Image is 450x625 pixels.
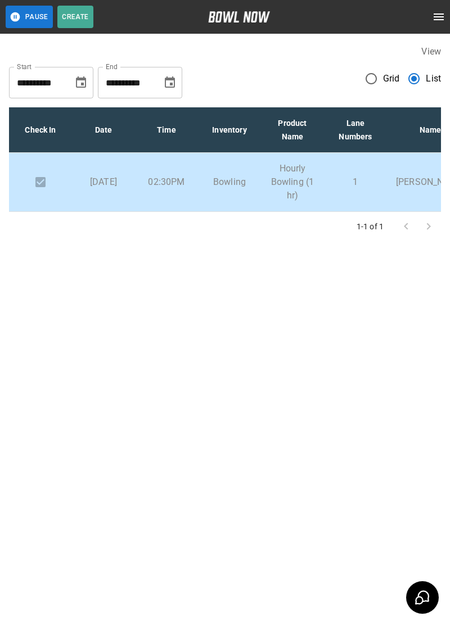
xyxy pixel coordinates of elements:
[57,6,93,28] button: Create
[357,221,384,232] p: 1-1 of 1
[426,72,441,85] span: List
[261,107,324,153] th: Product Name
[159,71,181,94] button: Choose date, selected date is Nov 5, 2025
[198,107,261,153] th: Inventory
[70,71,92,94] button: Choose date, selected date is Oct 5, 2025
[333,175,378,189] p: 1
[144,175,189,189] p: 02:30PM
[324,107,387,153] th: Lane Numbers
[208,11,270,22] img: logo
[421,46,441,57] label: View
[207,175,252,189] p: Bowling
[135,107,198,153] th: Time
[383,72,400,85] span: Grid
[81,175,126,189] p: [DATE]
[427,6,450,28] button: open drawer
[270,162,315,202] p: Hourly Bowling (1 hr)
[6,6,53,28] button: Pause
[9,107,72,153] th: Check In
[72,107,135,153] th: Date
